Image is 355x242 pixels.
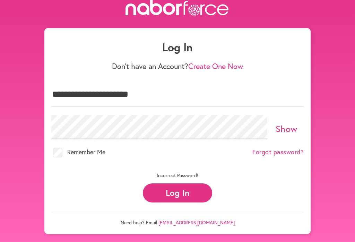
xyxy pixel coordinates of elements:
a: Show [276,123,297,135]
p: Need help? Email [51,212,304,226]
button: Log In [143,183,212,202]
p: Incorrect Password! [51,172,304,179]
a: Create One Now [188,61,243,71]
a: [EMAIL_ADDRESS][DOMAIN_NAME] [158,219,235,226]
h1: Log In [51,41,304,54]
span: Remember Me [67,148,105,156]
p: Don't have an Account? [51,62,304,71]
a: Forgot password? [252,148,304,156]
